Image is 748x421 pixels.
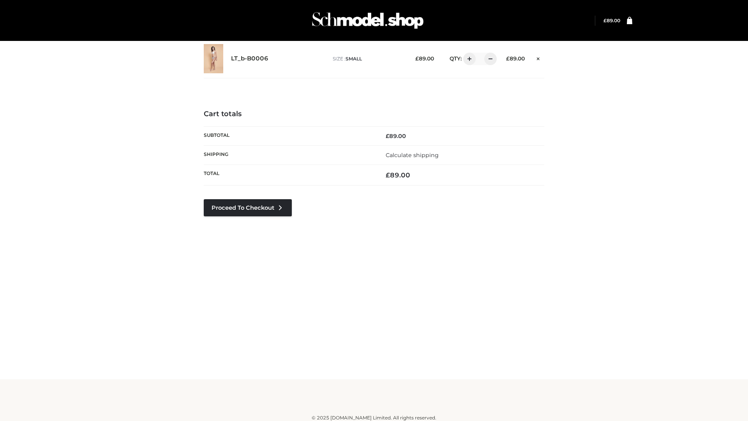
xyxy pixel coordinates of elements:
span: £ [603,18,607,23]
span: £ [386,133,389,140]
a: £89.00 [603,18,620,23]
bdi: 89.00 [415,55,434,62]
th: Shipping [204,145,374,165]
th: Subtotal [204,126,374,145]
th: Total [204,165,374,186]
bdi: 89.00 [386,133,406,140]
a: Calculate shipping [386,152,439,159]
bdi: 89.00 [506,55,525,62]
a: Remove this item [533,53,544,63]
p: size : [333,55,403,62]
span: £ [415,55,419,62]
bdi: 89.00 [386,171,410,179]
span: £ [506,55,510,62]
a: LT_b-B0006 [231,55,268,62]
span: £ [386,171,390,179]
img: Schmodel Admin 964 [309,5,426,36]
bdi: 89.00 [603,18,620,23]
div: QTY: [442,53,494,65]
h4: Cart totals [204,110,544,119]
a: Proceed to Checkout [204,199,292,216]
span: SMALL [346,56,362,62]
